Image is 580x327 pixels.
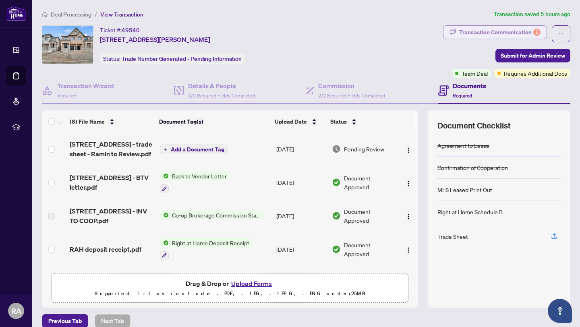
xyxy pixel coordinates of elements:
div: Agreement to Lease [437,141,489,150]
span: Co-op Brokerage Commission Statement [169,211,264,219]
img: Document Status [332,211,341,220]
span: Trade Number Generated - Pending Information [122,55,242,62]
span: 49540 [122,27,140,34]
th: Document Tag(s) [156,110,271,133]
img: Document Status [332,145,341,153]
th: Upload Date [271,110,327,133]
span: Required [57,93,77,99]
span: RAH deposit receipt.pdf [70,244,141,254]
h4: Details & People [188,81,255,91]
img: Logo [405,213,412,220]
span: Status [330,117,347,126]
button: Transaction Communication2 [443,25,547,39]
button: Upload Forms [229,278,274,289]
span: Back to Vendor Letter [169,172,230,180]
span: View Transaction [100,11,143,18]
td: [DATE] [273,232,329,267]
h4: Commission [318,81,385,91]
span: Right at Home Deposit Receipt [169,238,253,247]
span: Document Approved [344,174,395,191]
span: ellipsis [558,31,564,37]
button: Logo [402,243,415,256]
span: [STREET_ADDRESS] - INV TO COOP.pdf [70,206,153,226]
div: Right at Home Schedule B [437,207,503,216]
img: Logo [405,147,412,153]
img: IMG-W12348937_1.jpg [42,26,93,64]
article: Transaction saved 5 hours ago [494,10,570,19]
button: Add a Document Tag [160,145,228,154]
th: (8) File Name [66,110,156,133]
div: 2 [533,29,541,36]
button: Logo [402,143,415,155]
span: Drag & Drop or [186,278,274,289]
span: Team Deal [462,69,488,78]
button: Status IconRight at Home Deposit Receipt [160,238,253,260]
span: Document Approved [344,207,395,225]
span: home [42,12,48,17]
img: Logo [405,180,412,187]
img: Status Icon [160,238,169,247]
button: Add a Document Tag [160,144,228,155]
span: Requires Additional Docs [504,69,567,78]
img: Document Status [332,245,341,254]
div: Ticket #: [100,25,140,35]
span: Required [453,93,472,99]
div: Confirmation of Cooperation [437,163,508,172]
h4: Transaction Wizard [57,81,114,91]
span: Document Approved [344,240,395,258]
span: [STREET_ADDRESS][PERSON_NAME] [100,35,210,44]
p: Supported files include .PDF, .JPG, .JPEG, .PNG under 25 MB [57,289,403,298]
span: Document Checklist [437,120,511,131]
h4: Documents [453,81,486,91]
img: Document Status [332,178,341,187]
button: Open asap [548,299,572,323]
button: Status IconBack to Vendor Letter [160,172,230,193]
span: 2/2 Required Fields Completed [188,93,255,99]
td: [DATE] [273,165,329,200]
span: Deal Processing [51,11,91,18]
span: plus [164,147,168,151]
span: Add a Document Tag [171,147,224,152]
button: Logo [402,209,415,222]
span: Upload Date [275,117,307,126]
button: Logo [402,176,415,189]
td: [DATE] [273,267,329,301]
span: (8) File Name [70,117,105,126]
img: Status Icon [160,172,169,180]
div: Trade Sheet [437,232,468,241]
span: RA [11,305,21,317]
th: Status [327,110,396,133]
li: / [95,10,97,19]
td: [DATE] [273,200,329,232]
button: Status IconCo-op Brokerage Commission Statement [160,211,264,219]
button: Submit for Admin Review [495,49,570,62]
span: Drag & Drop orUpload FormsSupported files include .PDF, .JPG, .JPEG, .PNG under25MB [52,273,408,303]
span: [STREET_ADDRESS] - BTV letter.pdf [70,173,153,192]
div: Status: [100,53,245,64]
img: logo [6,6,26,21]
span: Pending Review [344,145,384,153]
span: 2/2 Required Fields Completed [318,93,385,99]
span: [STREET_ADDRESS] - trade sheet - Ramin to Review.pdf [70,139,153,159]
td: [DATE] [273,133,329,165]
img: Logo [405,247,412,253]
div: Transaction Communication [459,26,541,39]
img: Status Icon [160,211,169,219]
div: MLS Leased Print Out [437,185,492,194]
span: Submit for Admin Review [501,49,565,62]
